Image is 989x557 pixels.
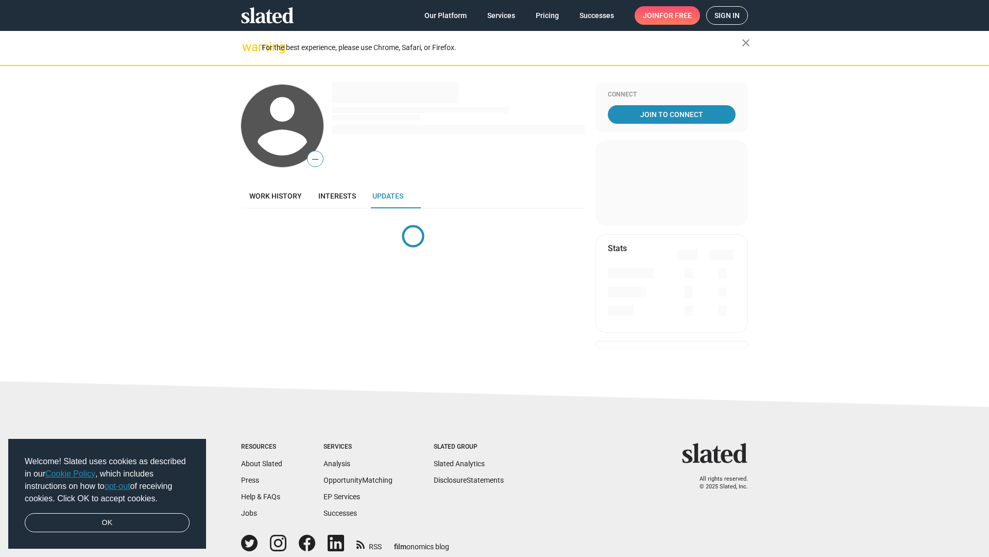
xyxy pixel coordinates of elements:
a: Successes [323,509,357,517]
a: Sign in [706,6,748,25]
a: RSS [356,536,382,552]
a: Our Platform [416,6,475,25]
span: Sign in [714,7,740,24]
a: EP Services [323,493,360,501]
span: Successes [579,6,614,25]
a: Press [241,476,259,484]
a: dismiss cookie message [25,513,190,533]
span: Services [487,6,515,25]
div: cookieconsent [8,439,206,549]
a: DisclosureStatements [434,476,504,484]
a: Cookie Policy [45,469,95,478]
mat-icon: warning [242,41,254,53]
a: Work history [241,184,310,208]
span: Pricing [536,6,559,25]
a: Successes [571,6,622,25]
span: for free [659,6,692,25]
a: opt-out [105,482,130,490]
a: Pricing [527,6,567,25]
p: All rights reserved. © 2025 Slated, Inc. [689,476,748,490]
a: filmonomics blog [394,534,449,552]
mat-icon: close [740,37,752,49]
a: OpportunityMatching [323,476,393,484]
div: Services [323,443,393,451]
a: Slated Analytics [434,460,485,468]
span: Interests [318,192,356,200]
a: Analysis [323,460,350,468]
a: Updates [364,184,412,208]
span: Work history [249,192,302,200]
span: Welcome! Slated uses cookies as described in our , which includes instructions on how to of recei... [25,455,190,505]
span: film [394,543,406,551]
span: Join To Connect [610,105,734,124]
div: Resources [241,443,282,451]
a: Jobs [241,509,257,517]
div: Connect [608,91,736,99]
a: Interests [310,184,364,208]
a: About Slated [241,460,282,468]
span: Join [643,6,692,25]
div: Slated Group [434,443,504,451]
span: Our Platform [424,6,467,25]
mat-card-title: Stats [608,243,627,254]
a: Joinfor free [635,6,700,25]
span: — [308,153,323,166]
a: Services [479,6,523,25]
a: Join To Connect [608,105,736,124]
div: For the best experience, please use Chrome, Safari, or Firefox. [262,41,742,55]
a: Help & FAQs [241,493,280,501]
span: Updates [372,192,403,200]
